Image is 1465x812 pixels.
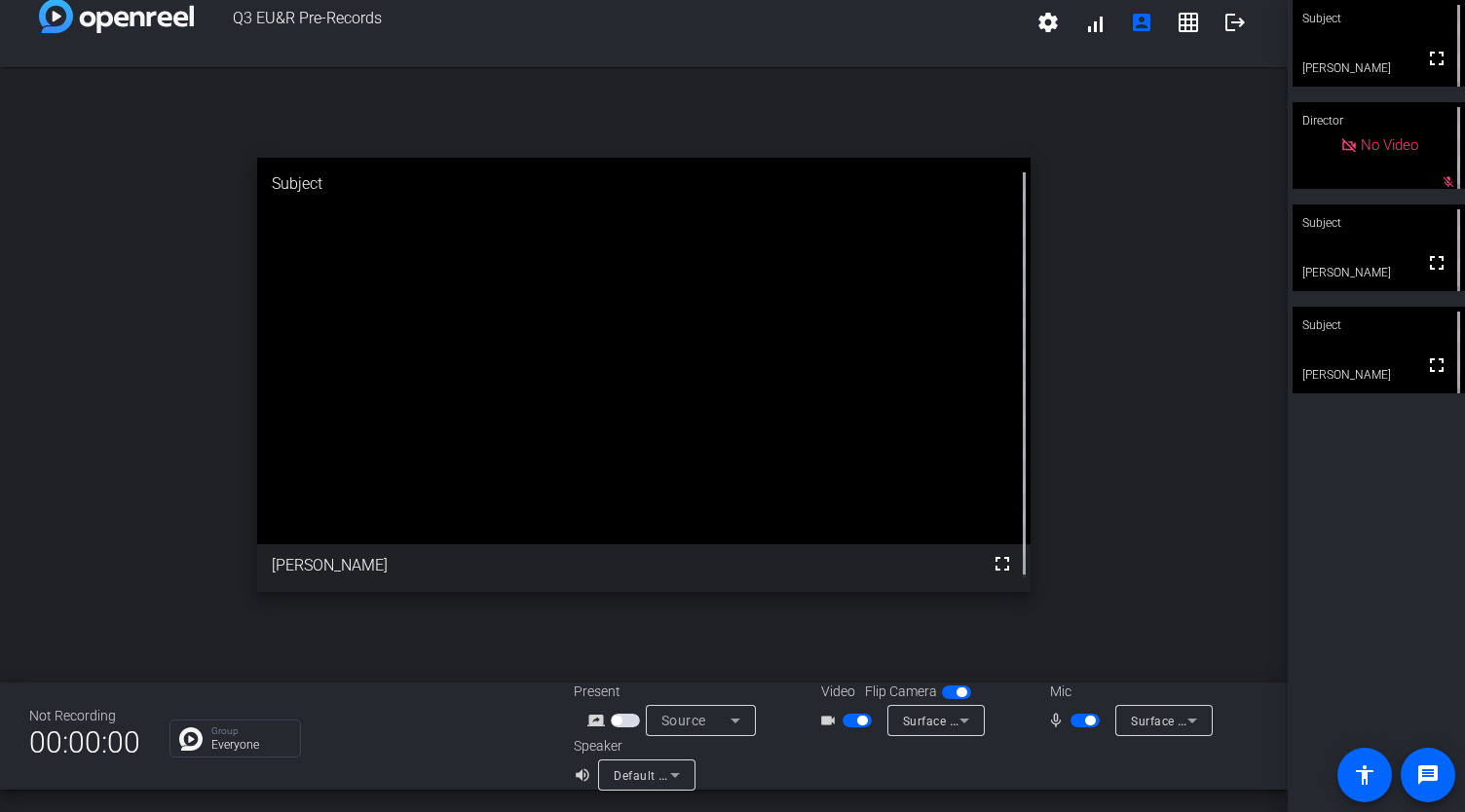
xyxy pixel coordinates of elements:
div: Subject [1293,307,1465,344]
p: Group [211,726,290,736]
div: Subject [1293,204,1465,241]
mat-icon: mic_none [1047,709,1071,732]
mat-icon: volume_up [574,763,597,787]
mat-icon: account_box [1130,11,1153,34]
mat-icon: accessibility [1353,763,1376,787]
span: Source [661,713,706,728]
span: Default - Headphones (3.5mm connector) (2- Surface High Definition Audio) [614,767,1047,783]
span: Surface Camera Front (045e:0990) [903,713,1102,728]
mat-icon: videocam_outline [819,709,843,732]
div: Mic [1031,682,1225,702]
mat-icon: fullscreen [1425,47,1448,70]
mat-icon: logout [1223,11,1247,34]
div: Director [1293,102,1465,139]
div: Present [574,682,769,702]
div: Subject [257,158,1030,210]
mat-icon: message [1416,763,1440,787]
span: Video [821,682,855,702]
img: Chat Icon [179,727,203,751]
div: Not Recording [29,706,140,726]
div: Speaker [574,736,691,757]
mat-icon: fullscreen [1425,251,1448,275]
span: No Video [1361,136,1418,154]
p: Everyone [211,739,290,751]
mat-icon: fullscreen [991,552,1014,575]
span: 00:00:00 [29,719,140,766]
mat-icon: screen_share_outline [587,709,611,732]
span: Flip Camera [865,682,937,702]
mat-icon: grid_on [1177,11,1200,34]
mat-icon: settings [1036,11,1060,34]
mat-icon: fullscreen [1425,353,1448,377]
